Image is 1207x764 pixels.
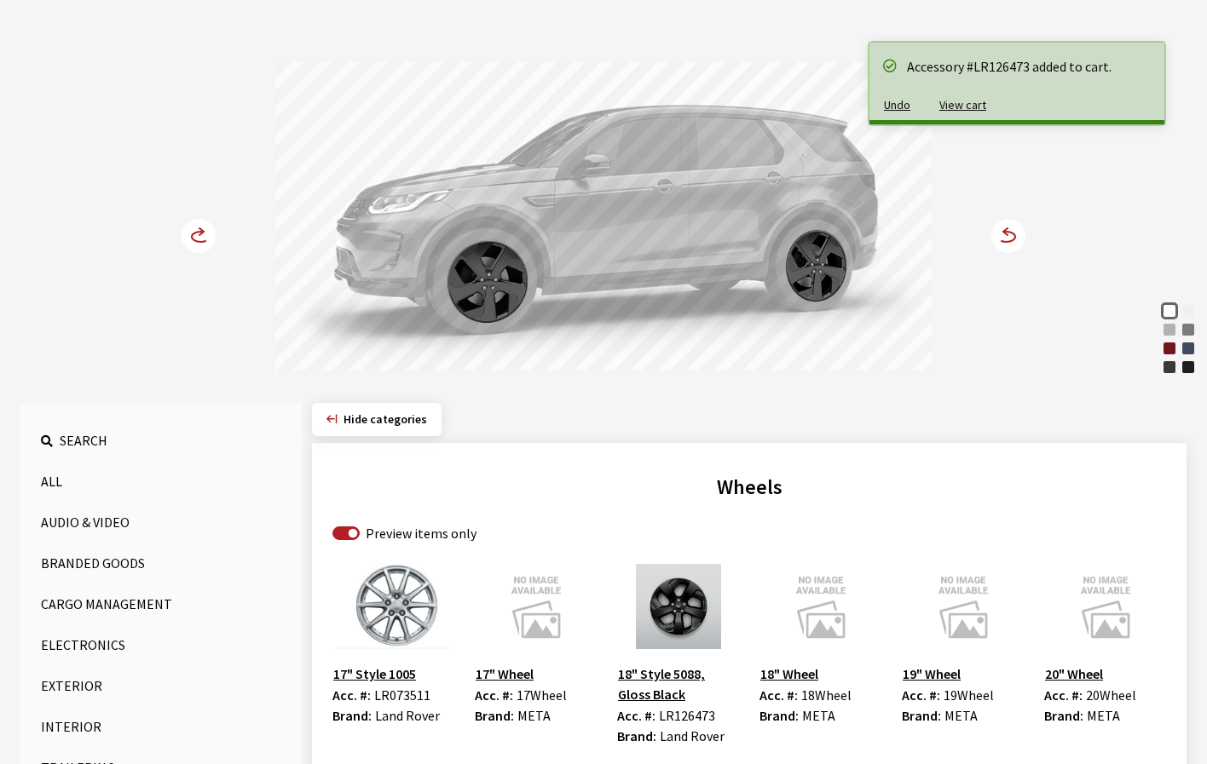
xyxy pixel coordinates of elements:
[332,564,454,649] img: Image for 17&quot; Style 1005
[375,707,440,724] span: Land Rover
[759,685,798,705] label: Acc. #:
[902,663,962,685] button: 19" Wheel
[312,403,442,436] button: Hide categories
[1161,302,1178,319] div: Ostuni Pearl White
[332,663,417,685] button: 17" Style 1005
[1161,321,1178,338] div: Hakuba Silver
[902,564,1024,649] img: Image for 19&quot; Wheel
[1180,359,1197,376] div: Santorini Black
[1161,340,1178,357] div: Firenze Red
[1180,340,1197,357] div: Varesine Blue
[41,546,281,580] button: Branded Goods
[41,669,281,703] button: Exterior
[41,587,281,621] button: Cargo Management
[1180,321,1197,338] div: Eiger Grey
[475,705,514,726] label: Brand:
[374,686,430,704] span: LR073511
[1180,302,1197,319] div: Fuji White
[1086,686,1136,704] span: 20Wheel
[617,564,739,649] img: Image for 18&quot; Style 5088, Gloss Black
[332,685,371,705] label: Acc. #:
[759,705,799,726] label: Brand:
[617,663,739,705] button: 18" Style 5088, Gloss Black
[475,564,597,649] img: Image for 17&quot; Wheel
[517,707,551,724] span: META
[366,523,476,543] label: Preview items only
[944,686,994,704] span: 19Wheel
[617,726,656,746] label: Brand:
[41,709,281,744] button: Interior
[759,564,881,649] img: Image for 18&quot; Wheel
[1044,705,1083,726] label: Brand:
[869,90,925,120] button: Undo
[1044,685,1083,705] label: Acc. #:
[1161,359,1178,376] div: Carpathian Grey
[659,707,715,724] span: LR126473
[944,707,978,724] span: META
[907,56,1147,77] div: Accessory #LR126473 added to cart.
[925,90,1001,120] button: View cart
[1044,663,1104,685] button: 20" Wheel
[1087,707,1120,724] span: META
[1044,564,1166,649] img: Image for 20&quot; Wheel
[517,686,567,704] span: 17Wheel
[802,707,835,724] span: META
[759,663,819,685] button: 18" Wheel
[475,685,513,705] label: Acc. #:
[344,411,427,427] span: Click to hide category section.
[41,505,281,539] button: Audio & Video
[902,685,940,705] label: Acc. #:
[60,432,107,449] span: Search
[41,464,281,498] button: All
[332,705,372,726] label: Brand:
[475,663,534,685] button: 17" Wheel
[801,686,852,704] span: 18Wheel
[617,705,655,726] label: Acc. #:
[902,705,941,726] label: Brand:
[332,472,1166,503] h2: Wheels
[41,628,281,662] button: Electronics
[660,727,725,744] span: Land Rover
